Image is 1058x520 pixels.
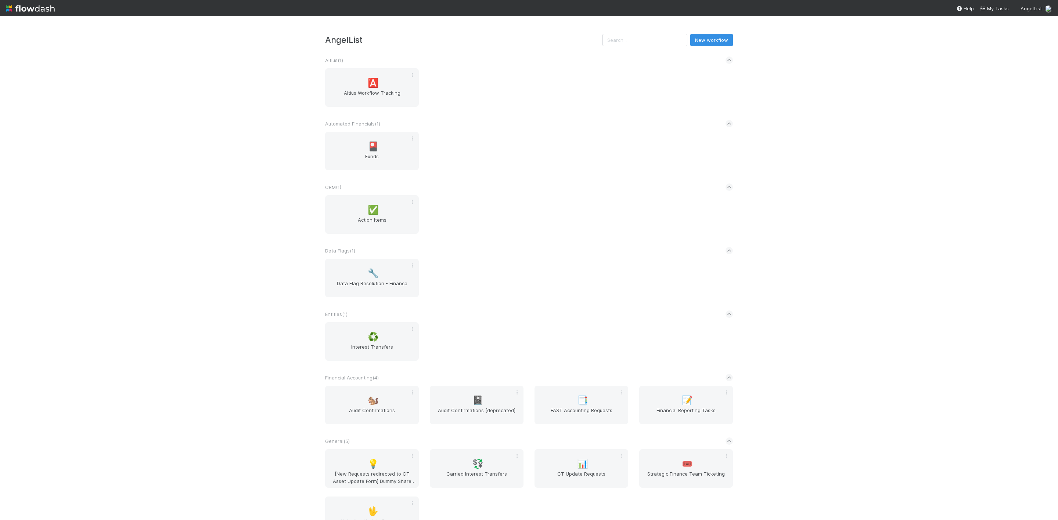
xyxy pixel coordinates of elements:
a: My Tasks [980,5,1009,12]
a: 💡[New Requests redirected to CT Asset Update Form] Dummy Share Backlog Cleanup [325,449,419,488]
span: Data Flag Resolution - Finance [328,280,416,294]
span: Action Items [328,216,416,231]
span: Financial Accounting ( 4 ) [325,375,379,381]
span: 📝 [682,396,693,405]
span: 🎴 [368,142,379,151]
span: Automated Financials ( 1 ) [325,121,380,127]
span: CT Update Requests [537,470,625,485]
span: 🔧 [368,269,379,278]
a: 📑FAST Accounting Requests [535,386,628,424]
a: 🅰️Altius Workflow Tracking [325,68,419,107]
span: Entities ( 1 ) [325,311,348,317]
span: AngelList [1021,6,1042,11]
a: 📓Audit Confirmations [deprecated] [430,386,523,424]
input: Search... [602,34,687,46]
span: 📑 [577,396,588,405]
a: 🔧Data Flag Resolution - Finance [325,259,419,297]
span: Carried Interest Transfers [433,470,521,485]
h3: AngelList [325,35,602,45]
span: 💱 [472,459,483,469]
span: 🅰️ [368,78,379,88]
span: 📓 [472,396,483,405]
span: Audit Confirmations [328,407,416,421]
span: ✅ [368,205,379,215]
a: 📝Financial Reporting Tasks [639,386,733,424]
a: 🎴Funds [325,132,419,170]
span: Strategic Finance Team Ticketing [642,470,730,485]
span: [New Requests redirected to CT Asset Update Form] Dummy Share Backlog Cleanup [328,470,416,485]
span: 🐿️ [368,396,379,405]
a: ♻️Interest Transfers [325,322,419,361]
span: Altius ( 1 ) [325,57,343,63]
span: 💡 [368,459,379,469]
img: avatar_d7f67417-030a-43ce-a3ce-a315a3ccfd08.png [1045,5,1052,12]
span: Audit Confirmations [deprecated] [433,407,521,421]
img: logo-inverted-e16ddd16eac7371096b0.svg [6,2,55,15]
span: Data Flags ( 1 ) [325,248,355,254]
span: Interest Transfers [328,343,416,358]
a: ✅Action Items [325,195,419,234]
a: 💱Carried Interest Transfers [430,449,523,488]
span: Altius Workflow Tracking [328,89,416,104]
span: ♻️ [368,332,379,342]
a: 📊CT Update Requests [535,449,628,488]
span: Funds [328,153,416,167]
button: New workflow [690,34,733,46]
a: 🎟️Strategic Finance Team Ticketing [639,449,733,488]
span: 🖖 [368,506,379,516]
span: My Tasks [980,6,1009,11]
span: Financial Reporting Tasks [642,407,730,421]
span: 🎟️ [682,459,693,469]
a: 🐿️Audit Confirmations [325,386,419,424]
span: CRM ( 1 ) [325,184,341,190]
span: General ( 5 ) [325,438,350,444]
span: 📊 [577,459,588,469]
div: Help [956,5,974,12]
span: FAST Accounting Requests [537,407,625,421]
